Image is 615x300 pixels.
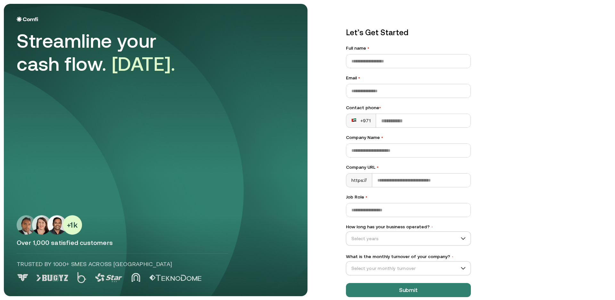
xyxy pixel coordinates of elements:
div: Streamline your cash flow. [17,29,196,76]
img: Logo 3 [95,273,122,282]
label: Job Role [346,194,471,200]
img: Logo 4 [131,273,140,282]
span: • [377,165,379,170]
button: Submit [346,283,471,297]
img: Logo 1 [36,275,68,281]
label: Email [346,75,471,81]
p: Over 1,000 satisfied customers [17,239,295,247]
p: Trusted by 1000+ SMEs across [GEOGRAPHIC_DATA] [17,260,228,268]
div: +971 [351,118,371,124]
span: • [358,75,360,80]
label: Company Name [346,134,471,141]
img: Logo 2 [77,272,86,283]
span: [DATE]. [112,53,176,75]
label: Full name [346,45,471,52]
label: How long has your business operated? [346,223,471,230]
label: What is the monthly turnover of your company? [346,253,471,260]
div: https:// [346,174,372,187]
span: • [381,135,383,140]
img: Logo 5 [149,275,201,281]
span: • [367,45,369,51]
span: • [431,225,433,229]
img: Logo [17,17,38,22]
div: Contact phone [346,104,471,111]
img: Logo 0 [17,274,29,281]
span: • [365,194,367,199]
label: Company URL [346,164,471,171]
span: • [379,105,381,110]
p: Let’s Get Started [346,27,471,38]
span: • [451,255,454,259]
